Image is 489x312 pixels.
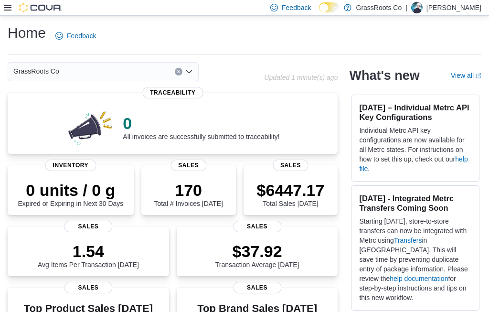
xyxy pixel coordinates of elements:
div: Marcus Tessier [411,2,423,13]
p: Starting [DATE], store-to-store transfers can now be integrated with Metrc using in [GEOGRAPHIC_D... [359,216,471,302]
div: Total # Invoices [DATE] [154,181,223,207]
h3: [DATE] – Individual Metrc API Key Configurations [359,103,471,122]
p: 0 units / 0 g [18,181,123,200]
p: | [405,2,407,13]
div: Total Sales [DATE] [257,181,325,207]
p: GrassRoots Co [356,2,402,13]
span: GrassRoots Co [13,65,59,77]
h1: Home [8,23,46,43]
span: Sales [233,282,281,293]
a: Transfers [394,237,422,244]
h2: What's new [349,68,419,83]
div: Expired or Expiring in Next 30 Days [18,181,123,207]
div: Avg Items Per Transaction [DATE] [38,242,139,269]
span: Sales [273,160,308,171]
p: 170 [154,181,223,200]
h3: [DATE] - Integrated Metrc Transfers Coming Soon [359,194,471,213]
span: Sales [64,282,112,293]
p: Individual Metrc API key configurations are now available for all Metrc states. For instructions ... [359,126,471,173]
a: Feedback [52,26,100,45]
p: 1.54 [38,242,139,261]
a: help file [359,155,468,172]
span: Traceability [142,87,203,98]
button: Open list of options [185,68,193,75]
input: Dark Mode [319,2,339,12]
p: $37.92 [215,242,299,261]
a: help documentation [390,275,448,282]
div: All invoices are successfully submitted to traceability! [123,114,279,140]
p: $6447.17 [257,181,325,200]
span: Sales [64,221,112,232]
span: Feedback [282,3,311,12]
p: 0 [123,114,279,133]
a: View allExternal link [451,72,481,79]
p: [PERSON_NAME] [426,2,481,13]
p: Updated 1 minute(s) ago [264,74,338,81]
span: Inventory [45,160,96,171]
svg: External link [476,73,481,79]
span: Sales [233,221,281,232]
img: Cova [19,3,62,12]
div: Transaction Average [DATE] [215,242,299,269]
span: Feedback [67,31,96,41]
button: Clear input [175,68,182,75]
img: 0 [66,108,116,146]
span: Sales [170,160,206,171]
